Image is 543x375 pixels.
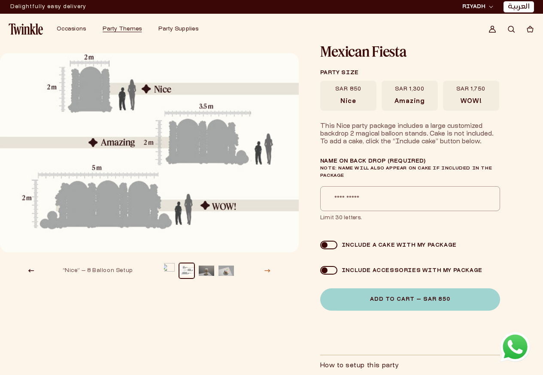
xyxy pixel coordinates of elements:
[320,65,499,81] legend: Party size
[461,98,482,106] span: WOW!
[320,166,492,178] span: Note: Name will also appear on cake if included in the package
[337,242,457,248] div: Include a cake with my package
[320,45,500,58] h1: Mexican Fiesta
[22,261,41,280] button: Slide left
[218,263,234,278] button: Load image 4 in gallery view
[158,26,198,33] a: Party Supplies
[52,21,97,38] summary: Occasions
[159,263,175,278] button: Load image 1 in gallery view
[10,0,86,13] div: Announcement
[335,86,361,93] span: SAR 850
[502,20,521,39] summary: Search
[9,24,43,35] img: Twinkle
[462,3,485,11] span: RIYADH
[370,297,450,302] span: Add to Cart — SAR 850
[337,267,482,274] div: Include accessories with my package
[508,3,530,12] a: العربية
[395,86,425,93] span: SAR 1,300
[153,21,210,38] summary: Party Supplies
[103,26,142,33] a: Party Themes
[320,362,399,370] h2: How to setup this party
[320,123,501,146] div: This Nice party package includes a large customized backdrop 2 magical balloon stands. Cake is no...
[460,3,496,11] button: RIYADH
[320,215,500,221] span: Limit 30 letters.
[320,288,500,311] button: Add to Cart — SAR 850
[179,263,194,278] button: Load image 2 in gallery view
[57,27,86,32] span: Occasions
[97,21,153,38] summary: Party Themes
[258,261,277,280] button: Slide right
[63,267,143,275] div: “Nice” — 8 Balloon Setup
[394,98,425,106] span: Amazing
[199,263,214,278] button: Load image 3 in gallery view
[320,158,500,179] label: Name on Back Drop (required)
[158,27,198,32] span: Party Supplies
[456,86,485,93] span: SAR 1,750
[103,27,142,32] span: Party Themes
[57,26,86,33] a: Occasions
[340,98,356,106] span: Nice
[10,0,86,13] p: Delightfully easy delivery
